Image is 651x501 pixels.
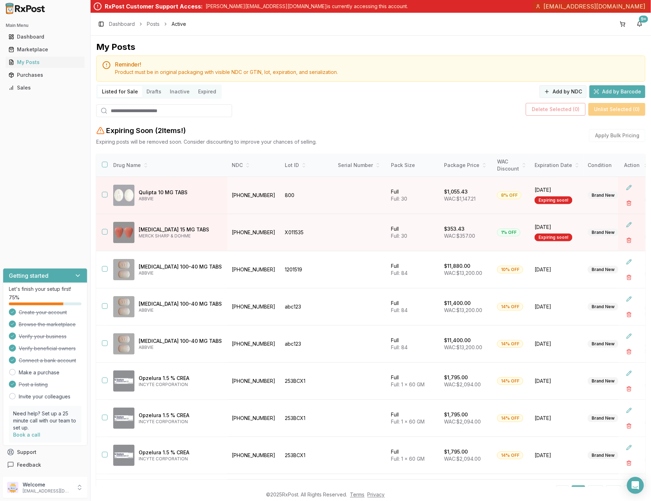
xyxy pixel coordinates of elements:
[6,23,85,28] h2: Main Menu
[444,337,471,344] p: $11,400.00
[444,374,468,381] p: $1,795.00
[147,21,160,28] a: Posts
[13,410,77,431] p: Need help? Set up a 25 minute call with our team to set up.
[639,16,648,23] div: 9+
[391,307,408,313] span: Full: 84
[391,456,425,462] span: Full: 1 x 60 GM
[391,233,407,239] span: Full: 30
[19,357,76,364] span: Connect a bank account
[8,84,82,91] div: Sales
[540,85,587,98] button: Add by NDC
[281,288,334,326] td: abc123
[444,307,482,313] span: WAC: $13,200.00
[7,482,18,493] img: User avatar
[142,86,166,97] button: Drafts
[227,288,281,326] td: [PHONE_NUMBER]
[113,222,134,243] img: Steglatro 15 MG TABS
[139,382,222,387] p: INCYTE CORPORATION
[543,2,645,11] span: [EMAIL_ADDRESS][DOMAIN_NAME]
[444,419,481,425] span: WAC: $2,094.00
[23,488,72,494] p: [EMAIL_ADDRESS][DOMAIN_NAME]
[391,344,408,350] span: Full: 84
[368,491,385,497] a: Privacy
[3,31,87,42] button: Dashboard
[444,448,468,455] p: $1,795.00
[6,56,85,69] a: My Posts
[444,381,481,387] span: WAC: $2,094.00
[3,44,87,55] button: Marketplace
[623,181,635,194] button: Edit
[139,226,222,233] p: [MEDICAL_DATA] 15 MG TABS
[387,214,440,251] td: Full
[634,18,645,30] button: 9+
[113,370,134,392] img: Opzelura 1.5 % CREA
[3,57,87,68] button: My Posts
[623,457,635,470] button: Delete
[444,233,475,239] span: WAC: $357.00
[281,400,334,437] td: 253BCX1
[19,393,70,400] a: Invite your colleagues
[139,412,222,419] p: Opzelura 1.5 % CREA
[588,340,618,348] div: Brand New
[3,82,87,93] button: Sales
[17,461,41,468] span: Feedback
[172,21,186,28] span: Active
[535,162,579,169] div: Expiration Date
[281,326,334,363] td: abc123
[281,214,334,251] td: X011535
[6,43,85,56] a: Marketplace
[139,300,222,307] p: [MEDICAL_DATA] 100-40 MG TABS
[497,340,523,348] div: 14% OFF
[113,259,134,280] img: Mavyret 100-40 MG TABS
[391,419,425,425] span: Full: 1 x 60 GM
[588,485,603,498] a: 2
[227,251,281,288] td: [PHONE_NUMBER]
[387,437,440,474] td: Full
[96,138,317,145] p: Expiring posts will be removed soon. Consider discounting to improve your chances of selling.
[105,2,203,11] div: RxPost Customer Support Access:
[623,420,635,432] button: Delete
[588,191,618,199] div: Brand New
[391,270,408,276] span: Full: 84
[3,69,87,81] button: Purchases
[623,345,635,358] button: Delete
[606,485,621,498] button: 3
[281,251,334,288] td: 1201519
[139,263,222,270] p: [MEDICAL_DATA] 100-40 MG TABS
[444,300,471,307] p: $11,400.00
[623,197,635,209] button: Delete
[8,33,82,40] div: Dashboard
[113,333,134,355] img: Mavyret 100-40 MG TABS
[23,481,72,488] p: Welcome
[387,400,440,437] td: Full
[623,234,635,247] button: Delete
[194,86,220,97] button: Expired
[627,477,644,494] div: Open Intercom Messenger
[139,189,222,196] p: Qulipta 10 MG TABS
[227,400,281,437] td: [PHONE_NUMBER]
[535,415,579,422] span: [DATE]
[113,296,134,317] img: Mavyret 100-40 MG TABS
[338,162,382,169] div: Serial Number
[6,69,85,81] a: Purchases
[206,3,408,10] p: [PERSON_NAME][EMAIL_ADDRESS][DOMAIN_NAME] is currently accessing this account.
[8,46,82,53] div: Marketplace
[139,449,222,456] p: Opzelura 1.5 % CREA
[139,345,222,350] p: ABBVIE
[139,270,222,276] p: ABBVIE
[19,345,76,352] span: Verify beneficial owners
[387,363,440,400] td: Full
[113,185,134,206] img: Qulipta 10 MG TABS
[139,419,222,425] p: INCYTE CORPORATION
[227,214,281,251] td: [PHONE_NUMBER]
[535,303,579,310] span: [DATE]
[387,288,440,326] td: Full
[232,162,276,169] div: NDC
[572,485,585,498] button: 1
[497,158,526,172] div: WAC Discount
[623,441,635,454] button: Edit
[281,363,334,400] td: 253BCX1
[444,344,482,350] span: WAC: $13,200.00
[113,445,134,466] img: Opzelura 1.5 % CREA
